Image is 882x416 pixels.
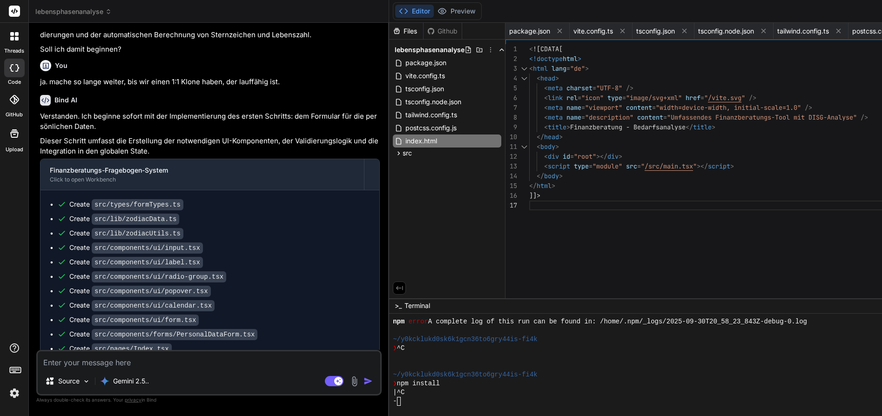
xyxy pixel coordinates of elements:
[40,111,380,132] p: Verstanden. Ich beginne sofort mit der Implementierung des ersten Schritts: dem Formular für die ...
[69,301,215,310] div: Create
[393,335,538,344] span: ~/y0kcklukd0sk6k1gcn36to6gry44is-fi4k
[505,44,517,54] div: 1
[395,45,465,54] span: lebensphasenanalyse
[652,103,656,112] span: =
[573,27,613,36] span: vite.config.ts
[619,152,622,161] span: >
[645,162,693,170] span: /src/main.tsx
[548,152,559,161] span: div
[69,257,203,267] div: Create
[637,162,641,170] span: =
[552,64,566,73] span: lang
[544,94,548,102] span: <
[548,162,570,170] span: script
[533,64,548,73] span: html
[505,122,517,132] div: 9
[548,103,563,112] span: meta
[529,45,533,53] span: <
[570,152,574,161] span: =
[505,113,517,122] div: 8
[50,176,355,183] div: Click to open Workbench
[364,376,373,386] img: icon
[404,57,447,68] span: package.json
[395,5,434,18] button: Editor
[596,152,607,161] span: ></
[585,113,633,121] span: "description"
[35,7,112,16] span: lebensphasenanalyse
[552,181,555,190] span: >
[566,94,578,102] span: rel
[55,61,67,70] h6: You
[708,162,730,170] span: script
[505,93,517,103] div: 6
[596,84,622,92] span: "UTF-8"
[69,228,183,238] div: Create
[125,397,141,403] span: privacy
[404,109,458,121] span: tailwind.config.ts
[92,300,215,311] code: src/components/ui/calendar.tsx
[566,84,592,92] span: charset
[69,243,203,253] div: Create
[533,45,563,53] span: ![CDATA[
[404,122,458,134] span: postcss.config.js
[693,123,712,131] span: title
[544,133,559,141] span: head
[626,103,652,112] span: content
[6,146,23,154] label: Upload
[626,84,633,92] span: />
[69,214,179,224] div: Create
[544,84,548,92] span: <
[574,152,596,161] span: "root"
[50,166,355,175] div: Finanzberatungs-Fragebogen-System
[505,83,517,93] div: 5
[540,142,555,151] span: body
[395,301,402,310] span: >_
[686,123,693,131] span: </
[741,94,745,102] span: "
[589,162,592,170] span: =
[544,123,548,131] span: <
[667,113,853,121] span: "Umfassendes Finanzberatungs-Tool mit DISG-Analyse
[505,64,517,74] div: 3
[585,64,589,73] span: >
[805,103,812,112] span: />
[555,142,559,151] span: >
[704,94,708,102] span: "
[100,376,109,386] img: Gemini 2.5 Pro
[570,64,585,73] span: "de"
[697,162,708,170] span: ></
[592,84,596,92] span: =
[581,113,585,121] span: =
[581,103,585,112] span: =
[69,329,257,339] div: Create
[404,83,445,94] span: tsconfig.json
[537,74,540,82] span: <
[518,142,530,152] div: Click to collapse the range.
[393,370,538,379] span: ~/y0kcklukd0sk6k1gcn36to6gry44is-fi4k
[555,74,559,82] span: >
[505,201,517,210] div: 17
[40,77,380,87] p: ja. mache so lange weiter, bis wir einen 1:1 Klone haben, der lauffähig ist.
[548,123,566,131] span: title
[505,152,517,161] div: 12
[54,95,77,105] h6: Bind AI
[607,152,619,161] span: div
[393,388,404,397] span: |^C
[566,64,570,73] span: =
[559,172,563,180] span: >
[518,74,530,83] div: Click to collapse the range.
[8,78,21,86] label: code
[92,271,226,282] code: src/components/ui/radio-group.tsx
[349,376,360,387] img: attachment
[544,172,559,180] span: body
[404,135,438,147] span: index.html
[698,27,754,36] span: tsconfig.node.json
[69,200,183,209] div: Create
[730,162,734,170] span: >
[537,172,544,180] span: </
[529,181,537,190] span: </
[69,315,199,325] div: Create
[548,94,563,102] span: link
[548,84,563,92] span: meta
[92,242,203,254] code: src/components/ui/input.tsx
